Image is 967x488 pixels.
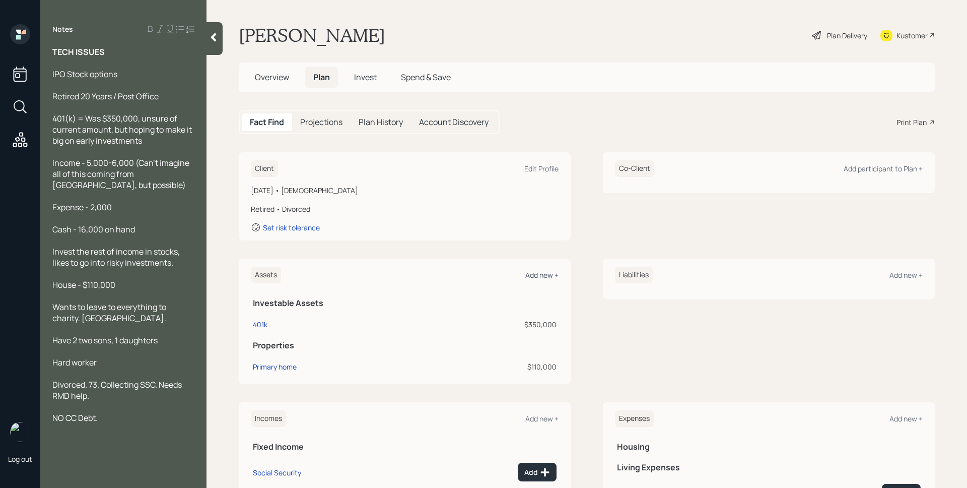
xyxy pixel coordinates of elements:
[52,335,158,346] span: Have 2 two sons, 1 daughters
[844,164,923,173] div: Add participant to Plan +
[524,467,550,477] div: Add
[52,279,115,290] span: House - $110,000
[827,30,867,41] div: Plan Delivery
[52,357,97,368] span: Hard worker
[253,298,557,308] h5: Investable Assets
[52,246,181,268] span: Invest the rest of income in stocks, likes to go into risky investments.
[251,267,281,283] h6: Assets
[52,379,183,401] span: Divorced. 73. Collecting SSC. Needs RMD help.
[428,361,557,372] div: $110,000
[255,72,289,83] span: Overview
[896,117,927,128] div: Print Plan
[253,361,297,372] div: Primary home
[419,117,489,127] h5: Account Discovery
[253,468,301,477] div: Social Security
[250,117,284,127] h5: Fact Find
[251,160,278,177] h6: Client
[239,24,385,46] h1: [PERSON_NAME]
[263,223,320,232] div: Set risk tolerance
[251,410,286,427] h6: Incomes
[889,270,923,280] div: Add new +
[10,422,30,442] img: james-distasi-headshot.png
[896,30,928,41] div: Kustomer
[300,117,342,127] h5: Projections
[8,454,32,464] div: Log out
[52,24,73,34] label: Notes
[615,410,654,427] h6: Expenses
[52,301,168,324] span: Wants to leave to everything to charity. [GEOGRAPHIC_DATA].
[524,164,559,173] div: Edit Profile
[617,442,921,452] h5: Housing
[52,69,117,80] span: IPO Stock options
[253,341,557,350] h5: Properties
[52,113,193,146] span: 401(k) = Was $350,000, unsure of current amount, but hoping to make it big on early investments
[401,72,451,83] span: Spend & Save
[518,463,557,481] button: Add
[52,91,159,102] span: Retired 20 Years / Post Office
[428,319,557,330] div: $350,000
[354,72,377,83] span: Invest
[615,160,654,177] h6: Co-Client
[52,412,98,423] span: NO CC Debt.
[359,117,403,127] h5: Plan History
[52,202,112,213] span: Expense - 2,000
[52,46,105,57] span: TECH ISSUES
[525,414,559,423] div: Add new +
[889,414,923,423] div: Add new +
[253,442,557,452] h5: Fixed Income
[52,157,191,191] span: Income - 5,000-6,000 (Can't imagine all of this coming from [GEOGRAPHIC_DATA], but possible)
[525,270,559,280] div: Add new +
[52,224,135,235] span: Cash - 16,000 on hand
[617,463,921,472] h5: Living Expenses
[253,319,267,330] div: 401k
[251,204,559,214] div: Retired • Divorced
[251,185,559,196] div: [DATE] • [DEMOGRAPHIC_DATA]
[615,267,653,283] h6: Liabilities
[313,72,330,83] span: Plan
